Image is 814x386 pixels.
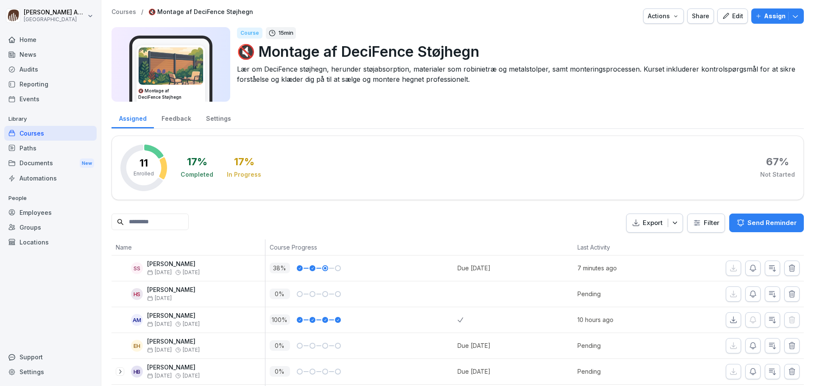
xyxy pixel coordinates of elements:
[131,314,143,326] div: AM
[116,243,261,252] p: Name
[181,170,213,179] div: Completed
[270,243,454,252] p: Course Progress
[24,17,86,22] p: [GEOGRAPHIC_DATA]
[457,367,491,376] div: Due [DATE]
[154,107,198,128] a: Feedback
[147,321,172,327] span: [DATE]
[270,366,290,377] p: 0 %
[766,157,789,167] div: 67 %
[457,264,491,272] div: Due [DATE]
[270,314,290,325] p: 100 %
[577,341,669,350] p: Pending
[4,141,97,156] a: Paths
[577,289,669,298] p: Pending
[626,214,683,233] button: Export
[80,158,94,168] div: New
[227,170,261,179] div: In Progress
[4,126,97,141] a: Courses
[139,47,203,85] img: thgb2mx0bhcepjhojq3x82qb.png
[4,220,97,235] a: Groups
[4,205,97,220] a: Employees
[4,171,97,186] a: Automations
[577,264,669,272] p: 7 minutes ago
[4,62,97,77] a: Audits
[147,347,172,353] span: [DATE]
[4,77,97,92] a: Reporting
[112,8,136,16] p: Courses
[147,364,200,371] p: [PERSON_NAME]
[577,243,665,252] p: Last Activity
[4,156,97,171] div: Documents
[279,29,293,37] p: 15 min
[183,347,200,353] span: [DATE]
[747,218,797,228] p: Send Reminder
[24,9,86,16] p: [PERSON_NAME] Andreasen
[131,288,143,300] div: HS
[131,262,143,274] div: SS
[131,340,143,352] div: EH
[729,214,804,232] button: Send Reminder
[648,11,679,21] div: Actions
[147,261,200,268] p: [PERSON_NAME]
[270,263,290,273] p: 38 %
[577,315,669,324] p: 10 hours ago
[717,8,748,24] button: Edit
[4,235,97,250] a: Locations
[687,8,714,24] button: Share
[138,88,203,100] h3: 🔇 Montage af DeciFence Støjhegn
[183,269,200,275] span: [DATE]
[141,8,143,16] p: /
[4,192,97,205] p: People
[237,41,797,62] p: 🔇 Montage af DeciFence Støjhegn
[237,28,262,39] div: Course
[4,47,97,62] a: News
[147,338,200,345] p: [PERSON_NAME]
[4,350,97,364] div: Support
[134,170,154,178] p: Enrolled
[147,295,172,301] span: [DATE]
[234,157,254,167] div: 17 %
[131,366,143,378] div: HB
[147,269,172,275] span: [DATE]
[4,112,97,126] p: Library
[764,11,786,21] p: Assign
[148,8,253,16] a: 🔇 Montage af DeciFence Støjhegn
[4,32,97,47] a: Home
[147,373,172,379] span: [DATE]
[198,107,238,128] a: Settings
[643,218,663,228] p: Export
[112,107,154,128] a: Assigned
[751,8,804,24] button: Assign
[147,286,195,294] p: [PERSON_NAME]
[183,321,200,327] span: [DATE]
[4,92,97,106] a: Events
[692,11,709,21] div: Share
[643,8,684,24] button: Actions
[722,11,743,21] div: Edit
[577,367,669,376] p: Pending
[457,341,491,350] div: Due [DATE]
[693,219,719,227] div: Filter
[147,312,200,319] p: [PERSON_NAME]
[183,373,200,379] span: [DATE]
[237,64,797,84] p: Lær om DeciFence støjhegn, herunder støjabsorption, materialer som robinietræ og metalstolper, sa...
[760,170,795,179] div: Not Started
[4,364,97,379] a: Settings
